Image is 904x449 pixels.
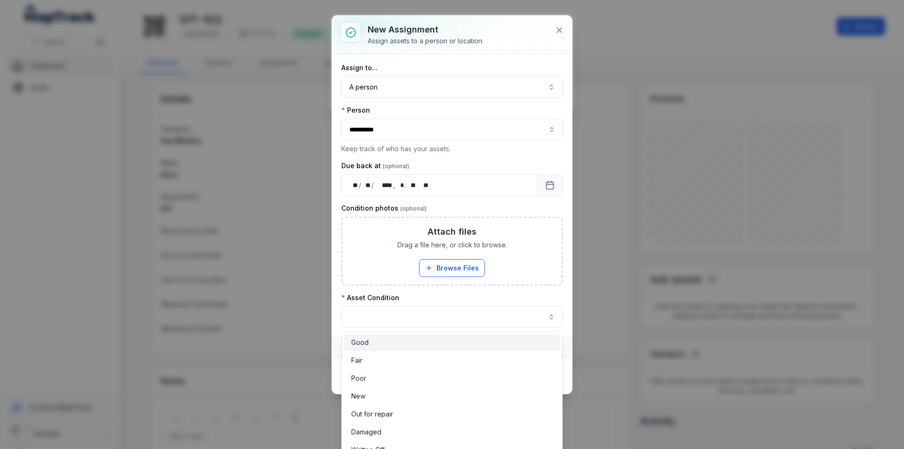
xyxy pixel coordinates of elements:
[351,392,365,401] span: New
[351,427,381,437] span: Damaged
[351,374,366,383] span: Poor
[351,338,369,347] span: Good
[351,356,363,365] span: Fair
[351,409,393,419] span: Out for repair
